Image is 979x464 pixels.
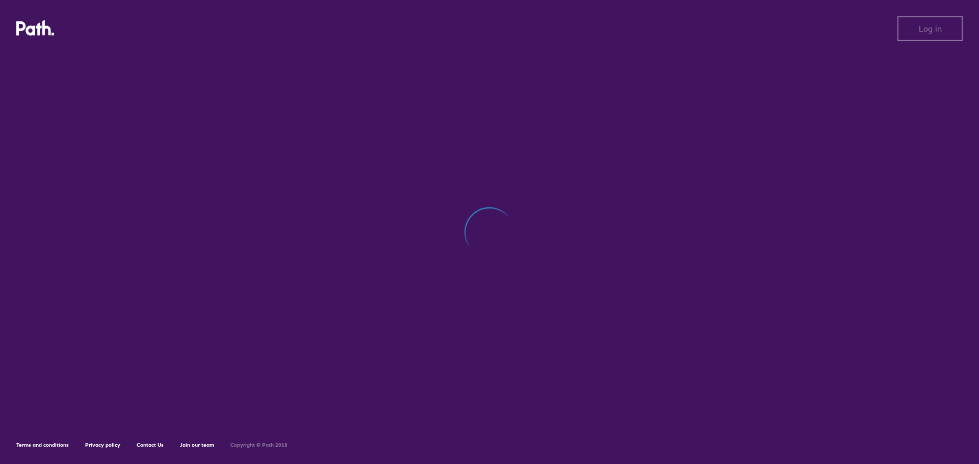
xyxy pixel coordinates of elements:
[230,442,288,448] h6: Copyright © Path 2018
[16,442,69,448] a: Terms and conditions
[897,16,963,41] button: Log in
[180,442,214,448] a: Join our team
[137,442,164,448] a: Contact Us
[919,24,942,33] span: Log in
[85,442,120,448] a: Privacy policy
